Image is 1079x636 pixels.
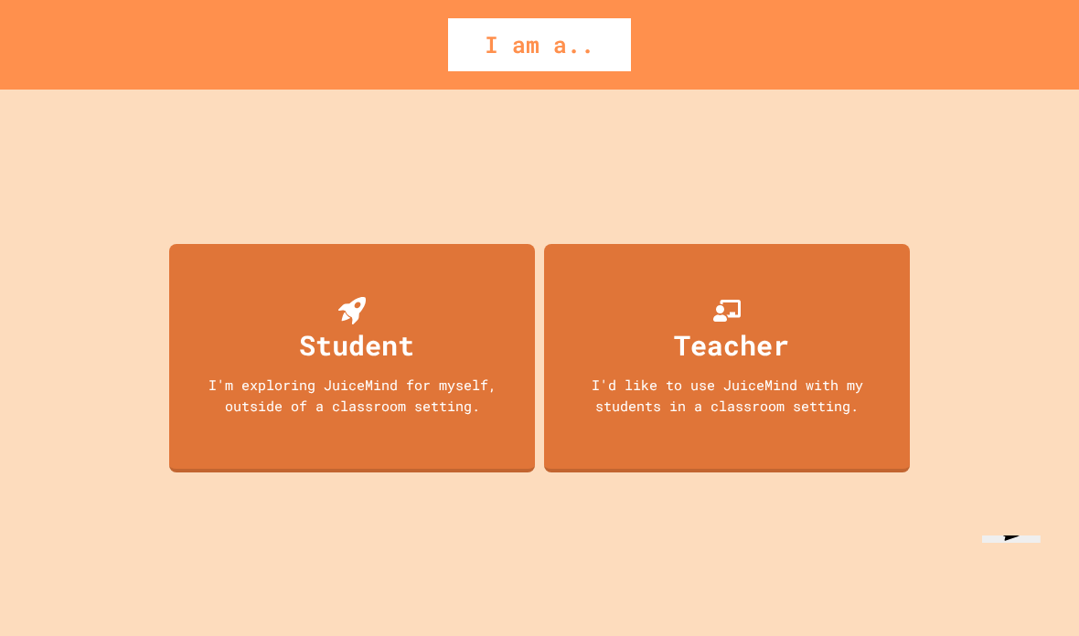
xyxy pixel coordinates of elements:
div: I'm exploring JuiceMind for myself, outside of a classroom setting. [187,375,517,416]
div: Student [299,324,414,366]
div: I am a.. [448,18,631,71]
div: Teacher [674,324,789,366]
iframe: chat widget [975,535,1063,620]
div: I'd like to use JuiceMind with my students in a classroom setting. [562,375,892,416]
